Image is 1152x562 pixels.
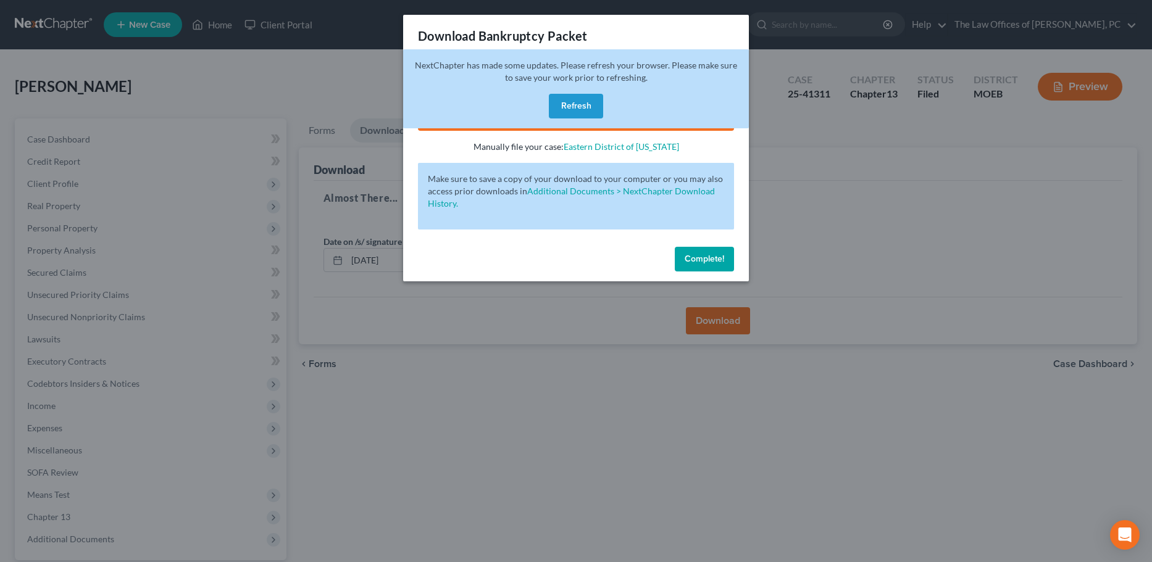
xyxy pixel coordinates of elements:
p: Make sure to save a copy of your download to your computer or you may also access prior downloads in [428,173,724,210]
button: Complete! [675,247,734,271]
h3: Download Bankruptcy Packet [418,27,587,44]
button: Refresh [549,94,603,118]
span: NextChapter has made some updates. Please refresh your browser. Please make sure to save your wor... [415,60,737,83]
div: Open Intercom Messenger [1110,520,1140,550]
span: Complete! [685,254,724,264]
a: Additional Documents > NextChapter Download History. [428,186,715,209]
p: Manually file your case: [418,141,734,153]
a: Eastern District of [US_STATE] [564,141,679,152]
